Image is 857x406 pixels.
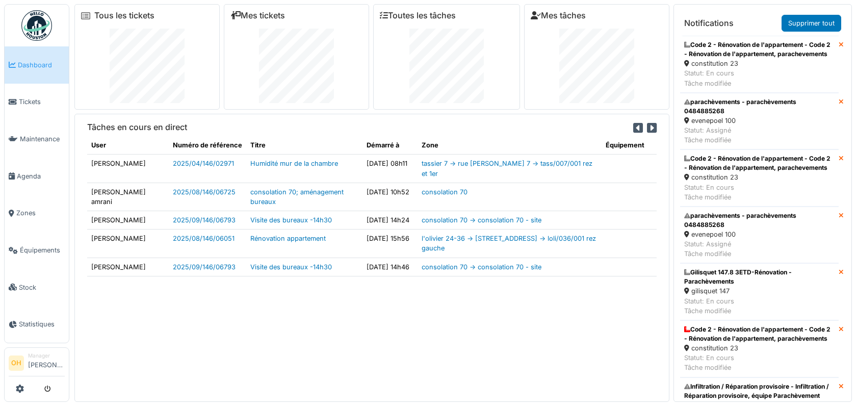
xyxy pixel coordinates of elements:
[20,245,65,255] span: Équipements
[422,188,468,196] a: consolation 70
[9,356,24,371] li: OH
[250,216,332,224] a: Visite des bureaux -14h30
[680,149,839,207] a: Code 2 - Rénovation de l'appartement - Code 2 - Rénovation de l'appartement, parachevements const...
[20,134,65,144] span: Maintenance
[602,136,657,155] th: Équipement
[684,268,835,286] div: Gilisquet 147.8 3ETD-Rénovation - Parachèvements
[684,18,734,28] h6: Notifications
[250,263,332,271] a: Visite des bureaux -14h30
[28,352,65,360] div: Manager
[684,296,835,316] div: Statut: En cours Tâche modifiée
[531,11,586,20] a: Mes tâches
[362,155,418,183] td: [DATE] 08h11
[87,211,169,230] td: [PERSON_NAME]
[380,11,456,20] a: Toutes les tâches
[94,11,154,20] a: Tous les tickets
[5,46,69,84] a: Dashboard
[684,40,835,59] div: Code 2 - Rénovation de l'appartement - Code 2 - Rénovation de l'appartement, parachevements
[680,93,839,150] a: parachèvements - parachèvements 0484885268 evenepoel 100 Statut: AssignéTâche modifiée
[782,15,841,32] a: Supprimer tout
[362,230,418,258] td: [DATE] 15h56
[87,230,169,258] td: [PERSON_NAME]
[173,188,236,196] a: 2025/08/146/06725
[684,211,835,230] div: parachèvements - parachèvements 0484885268
[173,263,236,271] a: 2025/09/146/06793
[250,188,344,206] a: consolation 70; aménagement bureaux
[680,36,839,93] a: Code 2 - Rénovation de l'appartement - Code 2 - Rénovation de l'appartement, parachevements const...
[19,319,65,329] span: Statistiques
[5,306,69,343] a: Statistiques
[5,232,69,269] a: Équipements
[28,352,65,374] li: [PERSON_NAME]
[173,235,235,242] a: 2025/08/146/06051
[250,160,338,167] a: Humidité mur de la chambre
[5,120,69,158] a: Maintenance
[19,97,65,107] span: Tickets
[5,84,69,121] a: Tickets
[87,122,187,132] h6: Tâches en cours en direct
[362,136,418,155] th: Démarré à
[246,136,362,155] th: Titre
[422,263,541,271] a: consolation 70 -> consolation 70 - site
[680,320,839,377] a: Code 2 - Rénovation de l'appartement - Code 2 - Rénovation de l'appartement, parachèvements const...
[9,352,65,376] a: OH Manager[PERSON_NAME]
[684,97,835,116] div: parachèvements - parachèvements 0484885268
[684,353,835,372] div: Statut: En cours Tâche modifiée
[19,283,65,292] span: Stock
[680,263,839,320] a: Gilisquet 147.8 3ETD-Rénovation - Parachèvements gilisquet 147 Statut: En coursTâche modifiée
[5,195,69,232] a: Zones
[418,136,602,155] th: Zone
[87,183,169,211] td: [PERSON_NAME] amrani
[250,235,326,242] a: Rénovation appartement
[21,10,52,41] img: Badge_color-CXgf-gQk.svg
[230,11,285,20] a: Mes tickets
[87,258,169,276] td: [PERSON_NAME]
[5,269,69,306] a: Stock
[87,155,169,183] td: [PERSON_NAME]
[173,216,236,224] a: 2025/09/146/06793
[684,172,835,182] div: constitution 23
[684,183,835,202] div: Statut: En cours Tâche modifiée
[16,208,65,218] span: Zones
[422,160,592,177] a: tassier 7 -> rue [PERSON_NAME] 7 -> tass/007/001 rez et 1er
[684,286,835,296] div: gilisquet 147
[684,230,835,239] div: evenepoel 100
[362,211,418,230] td: [DATE] 14h24
[684,325,835,343] div: Code 2 - Rénovation de l'appartement - Code 2 - Rénovation de l'appartement, parachèvements
[422,216,541,224] a: consolation 70 -> consolation 70 - site
[362,183,418,211] td: [DATE] 10h52
[17,171,65,181] span: Agenda
[91,141,106,149] span: translation missing: fr.shared.user
[173,160,234,167] a: 2025/04/146/02971
[18,60,65,70] span: Dashboard
[422,235,596,252] a: l'olivier 24-36 -> [STREET_ADDRESS] -> loli/036/001 rez gauche
[680,207,839,264] a: parachèvements - parachèvements 0484885268 evenepoel 100 Statut: AssignéTâche modifiée
[684,239,835,259] div: Statut: Assigné Tâche modifiée
[684,59,835,68] div: constitution 23
[5,158,69,195] a: Agenda
[684,154,835,172] div: Code 2 - Rénovation de l'appartement - Code 2 - Rénovation de l'appartement, parachevements
[362,258,418,276] td: [DATE] 14h46
[684,125,835,145] div: Statut: Assigné Tâche modifiée
[684,68,835,88] div: Statut: En cours Tâche modifiée
[684,382,835,400] div: Infiltration / Réparation provisoire - Infiltration / Réparation provisoire, équipe Parachèvement
[684,116,835,125] div: evenepoel 100
[169,136,246,155] th: Numéro de référence
[684,343,835,353] div: constitution 23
